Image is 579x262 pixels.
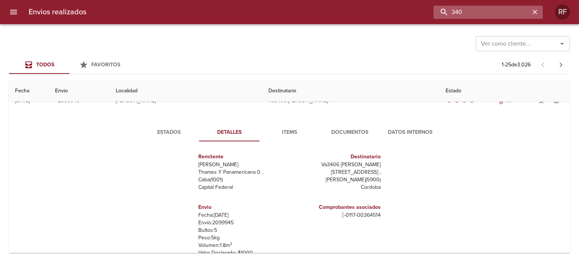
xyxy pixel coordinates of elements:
[198,234,286,242] p: Peso: 5 kg
[36,61,54,68] span: Todos
[293,153,381,161] h6: Destinatario
[293,211,381,219] p:   - 0117 - 00364514
[198,211,286,219] p: Fecha: [DATE]
[204,128,255,137] span: Detalles
[230,241,232,246] sup: 3
[557,38,567,49] button: Abrir
[293,203,381,211] h6: Comprobantes asociados
[264,128,315,137] span: Items
[293,184,381,191] p: Cordoba
[5,3,23,21] button: menu
[293,161,381,169] p: Va3406 [PERSON_NAME]
[440,80,570,102] th: Estado
[555,5,570,20] div: Abrir información de usuario
[198,242,286,249] p: Volumen: 1.8 m
[555,5,570,20] div: RF
[324,128,375,137] span: Documentos
[198,161,286,169] p: [PERSON_NAME]
[49,80,110,102] th: Envio
[143,128,195,137] span: Estados
[9,56,130,74] div: Tabs Envios
[198,169,286,176] p: Thames Y Panamericana 0 ,
[433,6,530,19] input: buscar
[502,61,531,69] p: 1 - 25 de 3.026
[110,80,262,102] th: Localidad
[198,219,286,227] p: Envío: 2099945
[198,176,286,184] p: Caba ( 1001 )
[293,169,381,176] p: [STREET_ADDRESS] ,
[262,80,439,102] th: Destinatario
[9,80,49,102] th: Fecha
[198,184,286,191] p: Capital Federal
[198,203,286,211] h6: Envio
[198,249,286,257] p: Valor Declarado: $ 1000
[91,61,120,68] span: Favoritos
[293,176,381,184] p: [PERSON_NAME] ( 5900 )
[29,6,86,18] h6: Envios realizados
[198,227,286,234] p: Bultos: 5
[384,128,436,137] span: Datos Internos
[139,123,440,141] div: Tabs detalle de guia
[198,153,286,161] h6: Remitente
[552,56,570,74] span: Pagina siguiente
[534,61,552,68] span: Pagina anterior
